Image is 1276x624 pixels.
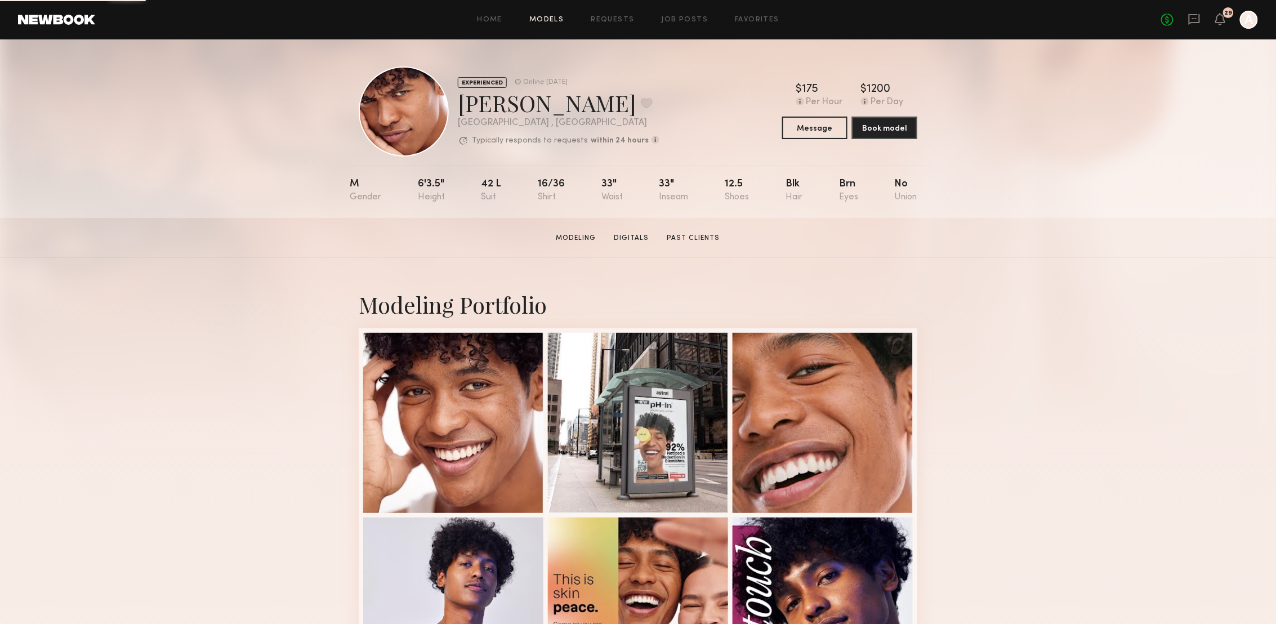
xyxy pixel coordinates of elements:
div: $ [861,84,867,95]
a: Job Posts [662,16,708,24]
div: Blk [786,179,802,202]
div: [PERSON_NAME] [458,88,659,118]
div: 16/36 [538,179,565,202]
div: 175 [802,84,819,95]
div: 6'3.5" [418,179,445,202]
div: 33" [659,179,689,202]
div: Per Hour [806,97,843,108]
button: Book model [852,117,917,139]
div: Brn [839,179,858,202]
div: [GEOGRAPHIC_DATA] , [GEOGRAPHIC_DATA] [458,118,659,128]
a: Requests [591,16,635,24]
div: Per Day [871,97,904,108]
a: Models [529,16,564,24]
div: M [350,179,381,202]
a: A [1240,11,1258,29]
div: EXPERIENCED [458,77,507,88]
div: Online [DATE] [523,79,568,86]
p: Typically responds to requests [472,137,588,145]
a: Past Clients [663,233,725,243]
div: $ [796,84,802,95]
div: 29 [1225,10,1233,16]
div: 33" [601,179,623,202]
div: Modeling Portfolio [359,289,917,319]
div: 1200 [867,84,891,95]
a: Favorites [735,16,779,24]
button: Message [782,117,847,139]
div: 12.5 [725,179,749,202]
div: 42 l [481,179,502,202]
div: No [895,179,917,202]
b: within 24 hours [591,137,649,145]
a: Modeling [552,233,601,243]
a: Digitals [610,233,654,243]
a: Home [478,16,503,24]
